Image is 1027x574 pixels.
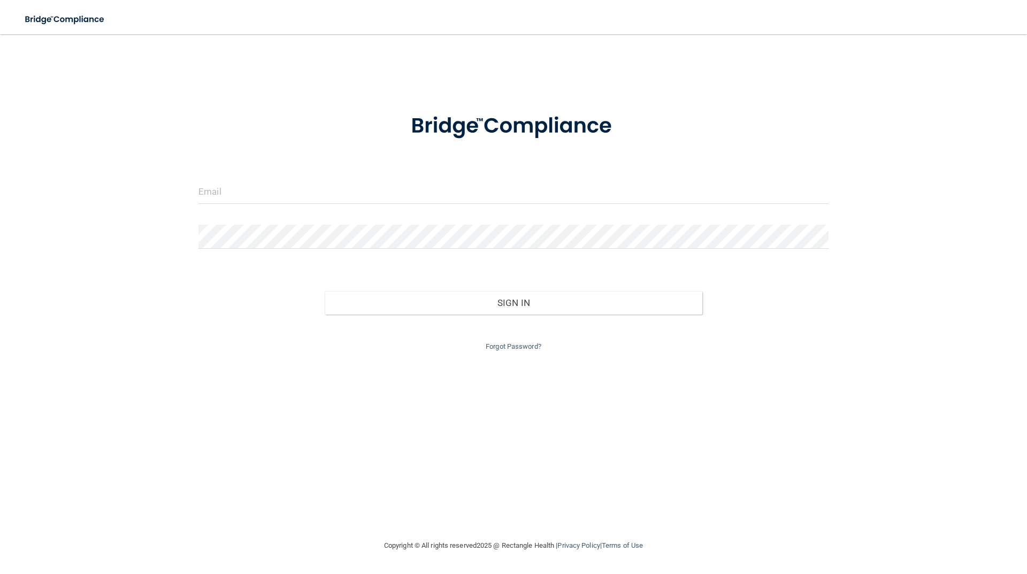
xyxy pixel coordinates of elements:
[16,9,114,30] img: bridge_compliance_login_screen.278c3ca4.svg
[198,180,829,204] input: Email
[325,291,703,315] button: Sign In
[602,541,643,549] a: Terms of Use
[486,342,541,350] a: Forgot Password?
[557,541,600,549] a: Privacy Policy
[389,98,638,154] img: bridge_compliance_login_screen.278c3ca4.svg
[318,529,709,563] div: Copyright © All rights reserved 2025 @ Rectangle Health | |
